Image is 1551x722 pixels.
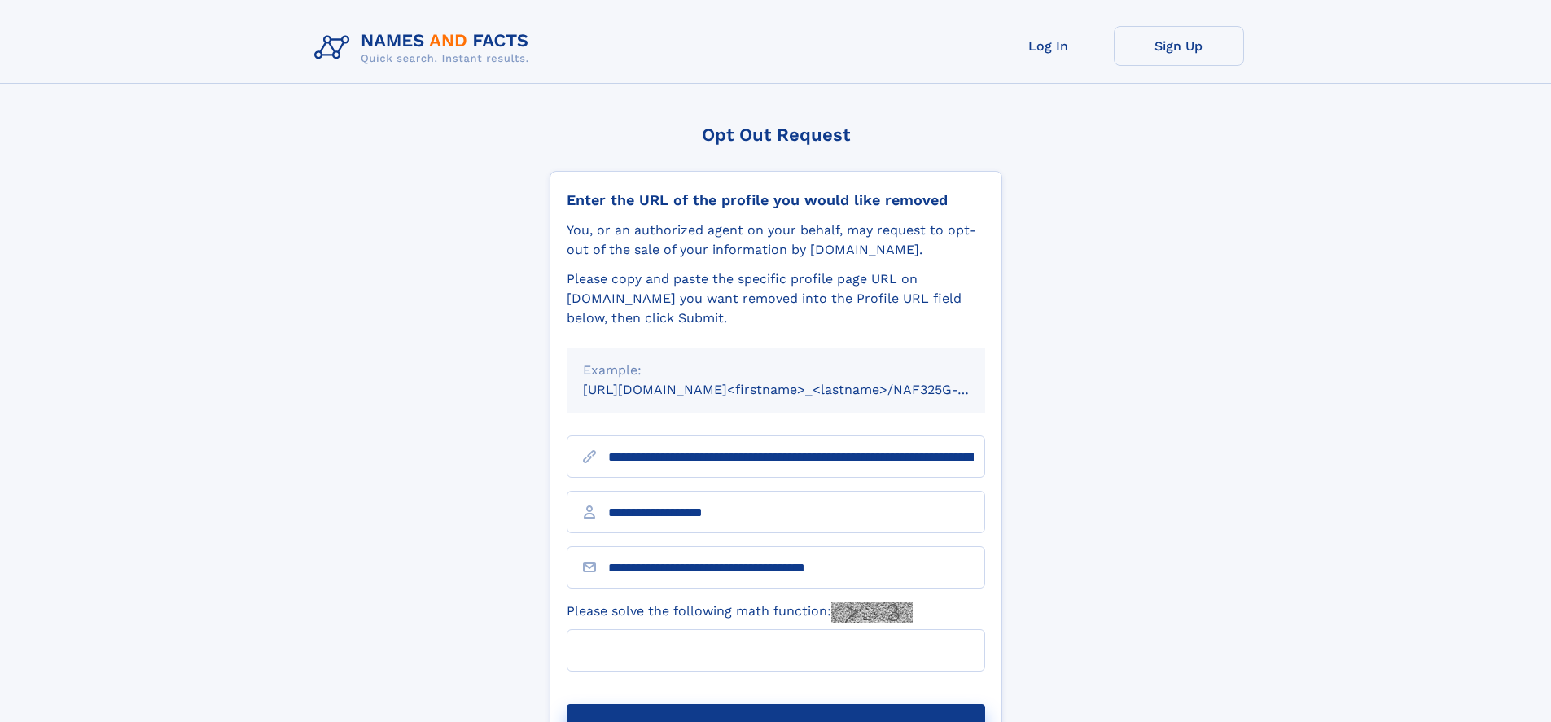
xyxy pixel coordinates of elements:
[984,26,1114,66] a: Log In
[567,221,985,260] div: You, or an authorized agent on your behalf, may request to opt-out of the sale of your informatio...
[567,191,985,209] div: Enter the URL of the profile you would like removed
[567,269,985,328] div: Please copy and paste the specific profile page URL on [DOMAIN_NAME] you want removed into the Pr...
[583,361,969,380] div: Example:
[583,382,1016,397] small: [URL][DOMAIN_NAME]<firstname>_<lastname>/NAF325G-xxxxxxxx
[567,602,913,623] label: Please solve the following math function:
[308,26,542,70] img: Logo Names and Facts
[1114,26,1244,66] a: Sign Up
[550,125,1002,145] div: Opt Out Request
